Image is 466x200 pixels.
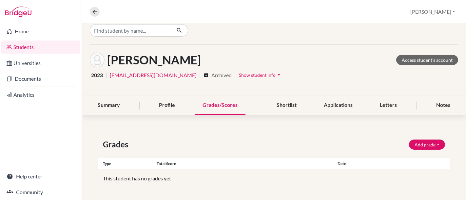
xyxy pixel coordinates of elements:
[234,71,236,79] span: |
[151,96,183,115] div: Profile
[106,71,107,79] span: |
[195,96,245,115] div: Grades/Scores
[91,71,103,79] span: 2023
[199,71,201,79] span: |
[103,139,131,150] span: Grades
[276,72,282,78] i: arrow_drop_down
[239,72,276,78] span: Show student info
[1,186,80,199] a: Community
[211,71,232,79] span: Archived
[1,57,80,70] a: Universities
[5,7,31,17] img: Bridge-U
[90,53,105,67] img: Tiago Nogueira's avatar
[407,6,458,18] button: [PERSON_NAME]
[428,96,458,115] div: Notes
[1,25,80,38] a: Home
[269,96,304,115] div: Shortlist
[157,161,333,167] div: Total score
[1,170,80,183] a: Help center
[1,41,80,54] a: Students
[110,71,197,79] a: [EMAIL_ADDRESS][DOMAIN_NAME]
[396,55,458,65] a: Access student's account
[90,24,171,37] input: Find student by name...
[103,175,445,182] p: This student has no grades yet
[90,96,128,115] div: Summary
[333,161,421,167] div: Date
[316,96,360,115] div: Applications
[98,161,157,167] div: Type
[1,88,80,101] a: Analytics
[372,96,405,115] div: Letters
[409,140,445,150] button: Add grade
[204,73,209,78] i: archive
[239,70,282,80] button: Show student infoarrow_drop_down
[1,72,80,85] a: Documents
[107,53,201,67] h1: [PERSON_NAME]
